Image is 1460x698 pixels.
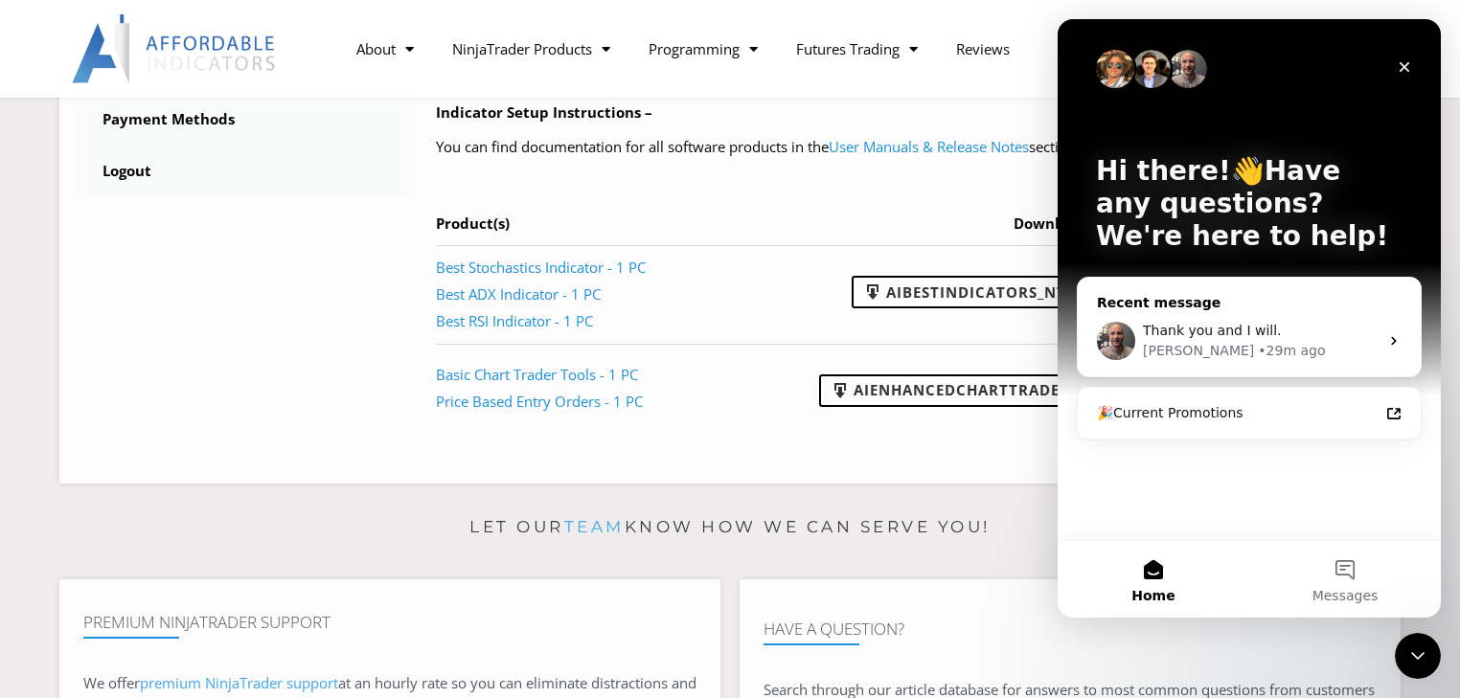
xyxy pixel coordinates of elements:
[564,517,625,536] a: team
[59,512,1401,543] p: Let our know how we can serve you!
[436,214,510,233] span: Product(s)
[72,14,278,83] img: LogoAI | Affordable Indicators – NinjaTrader
[436,134,1378,161] p: You can find documentation for all software products in the section of Members Area.
[83,146,407,196] a: Logout
[436,284,601,304] a: Best ADX Indicator - 1 PC
[337,27,1131,71] nav: Menu
[629,27,777,71] a: Programming
[436,392,643,411] a: Price Based Entry Orders - 1 PC
[83,673,140,692] span: We offer
[436,365,638,384] a: Basic Chart Trader Tools - 1 PC
[337,27,433,71] a: About
[829,137,1029,156] a: User Manuals & Release Notes
[436,102,652,122] b: Indicator Setup Instructions –
[1395,633,1441,679] iframe: Intercom live chat
[436,258,646,277] a: Best Stochastics Indicator - 1 PC
[1014,214,1086,233] span: Download
[819,374,1280,407] a: AIEnhancedChartTrader_NT8_[TECHNICAL_ID].zip
[83,613,696,632] h4: Premium NinjaTrader Support
[777,27,937,71] a: Futures Trading
[852,276,1247,308] a: AIBestIndicators_NT8_[TECHNICAL_ID].zip
[436,311,593,330] a: Best RSI Indicator - 1 PC
[764,619,1377,639] h4: Have A Question?
[1058,19,1441,618] iframe: Intercom live chat
[937,27,1029,71] a: Reviews
[140,673,338,692] a: premium NinjaTrader support
[433,27,629,71] a: NinjaTrader Products
[83,95,407,145] a: Payment Methods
